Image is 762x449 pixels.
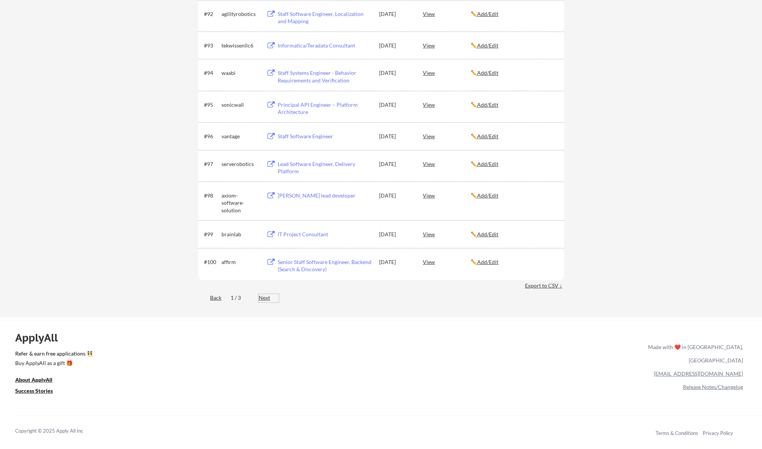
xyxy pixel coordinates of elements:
[15,427,103,435] div: Copyright © 2025 Apply All Inc
[204,258,219,266] div: #100
[477,11,498,17] u: Add/Edit
[477,259,498,265] u: Add/Edit
[15,387,63,396] a: Success Stories
[278,231,372,238] div: IT Project Consultant
[423,7,471,21] div: View
[477,101,498,108] u: Add/Edit
[221,231,259,238] div: brainlab
[221,10,259,18] div: agilityrobotics
[656,430,698,436] a: Terms & Conditions
[379,160,413,168] div: [DATE]
[471,258,557,266] div: ✏️
[221,101,259,109] div: sonicwall
[221,258,259,266] div: affirm
[278,133,372,140] div: Staff Software Engineer
[645,340,743,367] div: Made with ❤️ in [GEOGRAPHIC_DATA], [GEOGRAPHIC_DATA]
[423,98,471,111] div: View
[15,376,52,383] u: About ApplyAll
[654,370,743,377] a: [EMAIL_ADDRESS][DOMAIN_NAME]
[204,231,219,238] div: #99
[278,42,372,49] div: Informatica/Teradata Consultant
[379,133,413,140] div: [DATE]
[471,192,557,199] div: ✏️
[379,101,413,109] div: [DATE]
[423,255,471,269] div: View
[379,42,413,49] div: [DATE]
[278,69,372,84] div: Staff Systems Engineer - Behavior Requirements and Verification
[703,430,733,436] a: Privacy Policy
[204,69,219,77] div: #94
[477,42,498,49] u: Add/Edit
[423,157,471,171] div: View
[471,69,557,77] div: ✏️
[379,10,413,18] div: [DATE]
[423,38,471,52] div: View
[15,359,91,368] a: Buy ApplyAll as a gift 🎁
[471,10,557,18] div: ✏️
[278,101,372,116] div: Principal API Engineer – Platform Architecture
[278,258,372,273] div: Senior Staff Software Engineer, Backend (Search & Discovery)
[221,192,259,214] div: axiom-software-solution
[259,294,279,302] div: Next
[471,160,557,168] div: ✏️
[423,129,471,143] div: View
[477,231,498,237] u: Add/Edit
[231,294,250,302] div: 1 / 3
[15,351,489,359] a: Refer & earn free applications 👯‍♀️
[379,231,413,238] div: [DATE]
[204,42,219,49] div: #93
[204,192,219,199] div: #98
[477,192,498,199] u: Add/Edit
[204,101,219,109] div: #95
[477,161,498,167] u: Add/Edit
[221,42,259,49] div: tekwissenllc6
[15,376,63,385] a: About ApplyAll
[379,69,413,77] div: [DATE]
[278,160,372,175] div: Lead Software Engineer, Delivery Platform
[204,160,219,168] div: #97
[221,160,259,168] div: serverobotics
[683,384,743,390] a: Release Notes/Changelog
[278,10,372,25] div: Staff Software Engineer, Localization and Mapping
[471,42,557,49] div: ✏️
[423,188,471,202] div: View
[423,66,471,79] div: View
[15,387,53,394] u: Success Stories
[221,133,259,140] div: vantage
[204,10,219,18] div: #92
[477,70,498,76] u: Add/Edit
[204,133,219,140] div: #96
[15,331,66,344] div: ApplyAll
[379,192,413,199] div: [DATE]
[379,258,413,266] div: [DATE]
[471,101,557,109] div: ✏️
[423,227,471,241] div: View
[471,231,557,238] div: ✏️
[198,294,221,302] div: Back
[278,192,372,199] div: [PERSON_NAME] lead developer
[525,282,564,289] div: Export to CSV ↓
[221,69,259,77] div: waabi
[477,133,498,139] u: Add/Edit
[471,133,557,140] div: ✏️
[15,360,91,366] div: Buy ApplyAll as a gift 🎁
